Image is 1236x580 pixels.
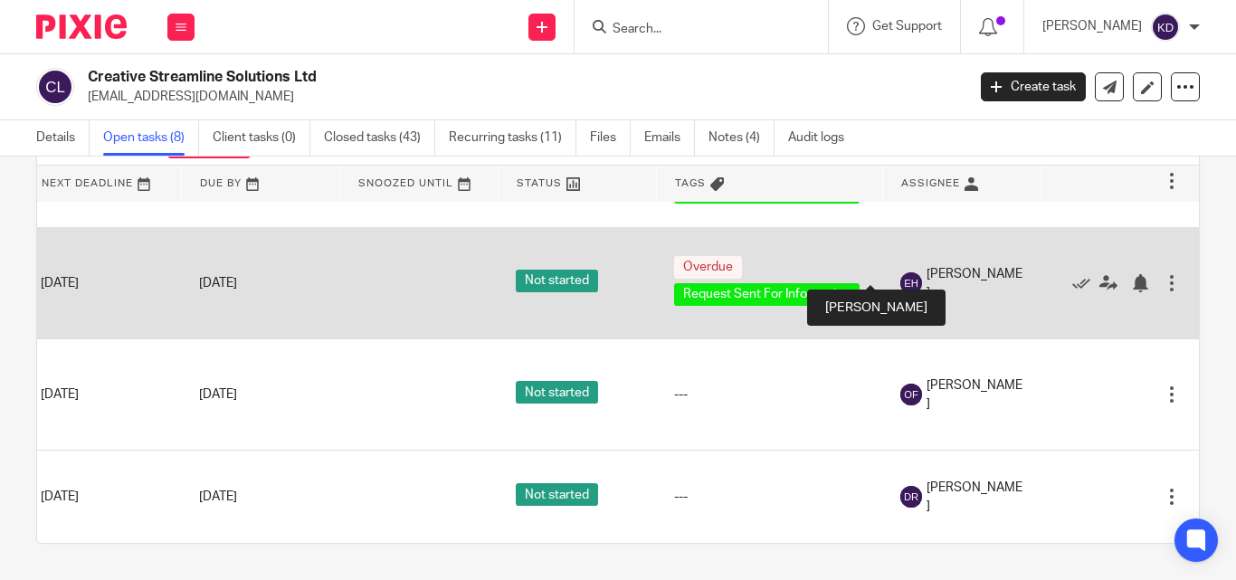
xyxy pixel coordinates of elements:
[199,277,237,290] span: [DATE]
[674,488,864,506] div: ---
[927,265,1022,302] span: [PERSON_NAME]
[1042,17,1142,35] p: [PERSON_NAME]
[517,178,562,188] span: Status
[872,20,942,33] span: Get Support
[611,22,774,38] input: Search
[23,339,181,451] td: [DATE]
[644,120,695,156] a: Emails
[199,388,237,401] span: [DATE]
[900,384,922,405] img: svg%3E
[36,14,127,39] img: Pixie
[674,283,860,306] span: Request Sent For Information
[449,120,576,156] a: Recurring tasks (11)
[36,68,74,106] img: svg%3E
[590,120,631,156] a: Files
[1072,274,1099,292] a: Mark as done
[23,227,181,339] td: [DATE]
[981,72,1086,101] a: Create task
[88,68,781,87] h2: Creative Streamline Solutions Ltd
[927,479,1022,516] span: [PERSON_NAME]
[1151,13,1180,42] img: svg%3E
[674,256,742,279] span: Overdue
[788,120,858,156] a: Audit logs
[23,451,181,543] td: [DATE]
[88,88,954,106] p: [EMAIL_ADDRESS][DOMAIN_NAME]
[516,381,598,404] span: Not started
[36,120,90,156] a: Details
[674,385,864,404] div: ---
[358,178,453,188] span: Snoozed Until
[900,272,922,294] img: svg%3E
[324,120,435,156] a: Closed tasks (43)
[675,178,706,188] span: Tags
[516,270,598,292] span: Not started
[516,483,598,506] span: Not started
[103,120,199,156] a: Open tasks (8)
[199,490,237,503] span: [DATE]
[900,486,922,508] img: svg%3E
[708,120,775,156] a: Notes (4)
[927,376,1022,414] span: [PERSON_NAME]
[213,120,310,156] a: Client tasks (0)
